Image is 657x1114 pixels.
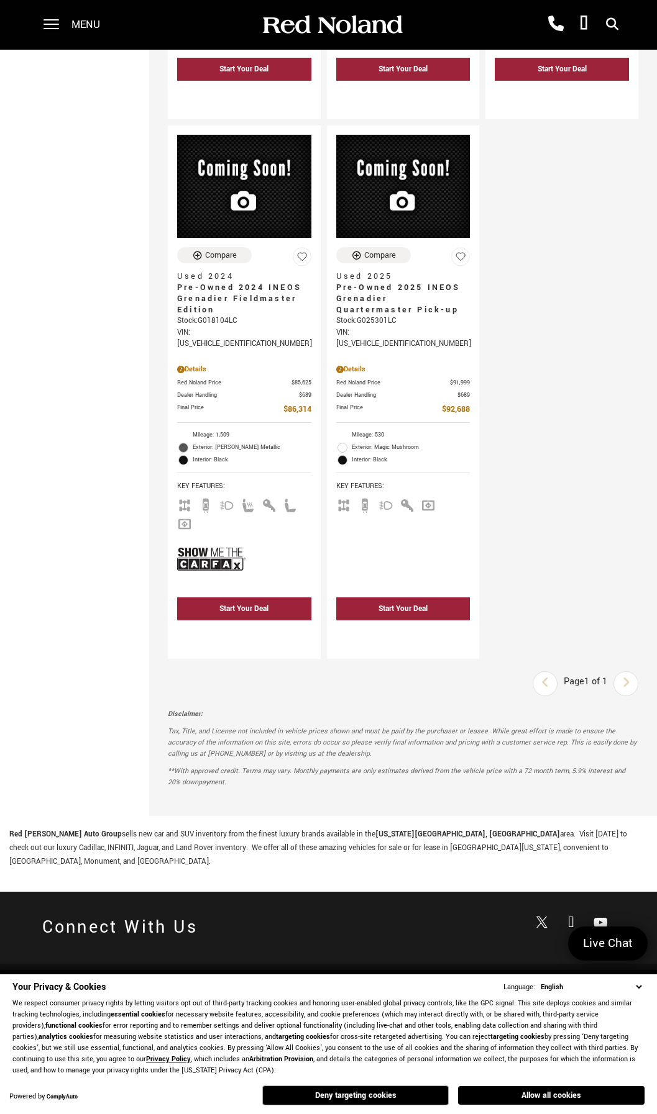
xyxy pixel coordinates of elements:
div: VIN: [US_VEHICLE_IDENTIFICATION_NUMBER] [336,327,471,350]
li: Mileage: 530 [336,429,471,442]
button: Save Vehicle [293,247,311,271]
a: Open Facebook in a new window [559,910,584,935]
span: Navigation Sys [177,518,192,527]
span: Used 2025 [336,271,461,282]
span: $689 [299,391,311,400]
div: Start Your Deal [379,64,428,75]
span: Key Features : [177,479,311,493]
h2: Connect With Us [42,910,198,945]
a: Dealer Handling $689 [177,391,311,400]
a: Privacy Policy [146,1054,191,1064]
span: $86,314 [283,403,311,416]
span: AWD [336,499,351,509]
div: Stock : G018104LC [177,315,311,327]
img: Red Noland Auto Group [260,14,403,36]
span: Pre-Owned 2024 INEOS Grenadier Fieldmaster Edition [177,282,302,315]
a: Red Noland Price $85,625 [177,378,311,387]
a: Live Chat [568,926,648,961]
div: Language: [503,984,535,991]
div: Start Your Deal [336,58,471,81]
span: Interior: Black [193,454,311,466]
img: 2024 INEOS Grenadier Fieldmaster Edition [177,135,311,238]
p: **With approved credit. Terms may vary. Monthly payments are only estimates derived from the vehi... [168,766,638,788]
select: Language Select [538,981,645,993]
p: We respect consumer privacy rights by letting visitors opt out of third-party tracking cookies an... [12,998,645,1076]
div: VIN: [US_VEHICLE_IDENTIFICATION_NUMBER] [177,327,311,350]
li: Mileage: 1,509 [177,429,311,442]
div: Start Your Deal [336,597,471,620]
span: AWD [177,499,192,509]
img: Show Me the CARFAX Badge [177,537,246,582]
span: Navigation Sys [421,499,436,509]
strong: Disclaimer: [168,709,203,718]
span: Keyless Entry [262,499,277,509]
span: $689 [457,391,470,400]
p: sells new car and SUV inventory from the finest luxury brands available in the area. Visit [DATE]... [9,828,648,869]
span: Your Privacy & Cookies [12,980,106,994]
div: Pricing Details - Pre-Owned 2024 INEOS Grenadier Fieldmaster Edition With Navigation & 4WD [177,364,311,375]
a: Used 2025Pre-Owned 2025 INEOS Grenadier Quartermaster Pick-up [336,271,471,315]
div: Start Your Deal [177,597,311,620]
div: Start Your Deal [538,64,587,75]
div: Start Your Deal [495,58,629,81]
div: Start Your Deal [219,64,269,75]
span: Live Chat [577,935,639,952]
span: Pre-Owned 2025 INEOS Grenadier Quartermaster Pick-up [336,282,461,315]
strong: essential cookies [111,1010,165,1019]
span: Fog Lights [219,499,234,509]
div: Compare [364,250,396,261]
span: Exterior: [PERSON_NAME] Metallic [193,442,311,454]
span: Red Noland Price [336,378,451,387]
button: Save Vehicle [451,247,470,271]
strong: functional cookies [45,1021,103,1030]
strong: Red [PERSON_NAME] Auto Group [9,829,122,840]
div: Start Your Deal [379,604,428,614]
span: Keyless Entry [400,499,415,509]
span: Backup Camera [198,499,213,509]
span: Final Price [177,403,283,416]
span: Heated Seats [241,499,255,509]
a: Red Noland Price $91,999 [336,378,471,387]
strong: targeting cookies [276,1032,330,1041]
span: Interior: Black [352,454,471,466]
span: Key Features : [336,479,471,493]
div: undefined - Pre-Owned 2025 INEOS Grenadier Quartermaster Pick-up With Navigation & 4WD [336,623,471,646]
span: $92,688 [442,403,470,416]
button: Compare Vehicle [336,247,411,263]
a: Open Youtube-play in a new window [588,910,613,935]
p: Tax, Title, and License not included in vehicle prices shown and must be paid by the purchaser or... [168,726,638,759]
strong: Arbitration Provision [249,1054,313,1064]
img: 2025 INEOS Grenadier Quartermaster Pick-up [336,135,471,238]
button: Compare Vehicle [177,247,252,263]
a: Open Twitter in a new window [530,911,554,936]
div: undefined - Pre-Owned 2024 INEOS Grenadier Wagon With Navigation & 4WD [177,84,311,107]
button: Deny targeting cookies [262,1085,449,1105]
span: Final Price [336,403,443,416]
span: $91,999 [450,378,470,387]
span: Backup Camera [357,499,372,509]
div: Powered by [9,1093,78,1101]
div: Stock : G025301LC [336,315,471,327]
strong: analytics cookies [39,1032,93,1041]
a: ComplyAuto [47,1093,78,1101]
button: Allow all cookies [458,1086,645,1105]
div: undefined - Pre-Owned 2024 INEOS Grenadier Trialmaster Edition With Navigation & 4WD [495,84,629,107]
span: Red Noland Price [177,378,292,387]
div: Pricing Details - Pre-Owned 2025 INEOS Grenadier Quartermaster Pick-up With Navigation & 4WD [336,364,471,375]
a: Used 2024Pre-Owned 2024 INEOS Grenadier Fieldmaster Edition [177,271,311,315]
span: Exterior: Magic Mushroom [352,442,471,454]
span: $85,625 [292,378,311,387]
div: Compare [205,250,237,261]
div: undefined - Pre-Owned 2024 INEOS Grenadier Fieldmaster Edition With Navigation & 4WD [177,623,311,646]
div: Start Your Deal [177,58,311,81]
span: Dealer Handling [177,391,299,400]
span: Used 2024 [177,271,302,282]
span: Dealer Handling [336,391,458,400]
a: Final Price $92,688 [336,403,471,416]
span: Fog Lights [379,499,393,509]
div: Page 1 of 1 [558,671,613,696]
a: Dealer Handling $689 [336,391,471,400]
a: Final Price $86,314 [177,403,311,416]
span: Leather Seats [283,499,298,509]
